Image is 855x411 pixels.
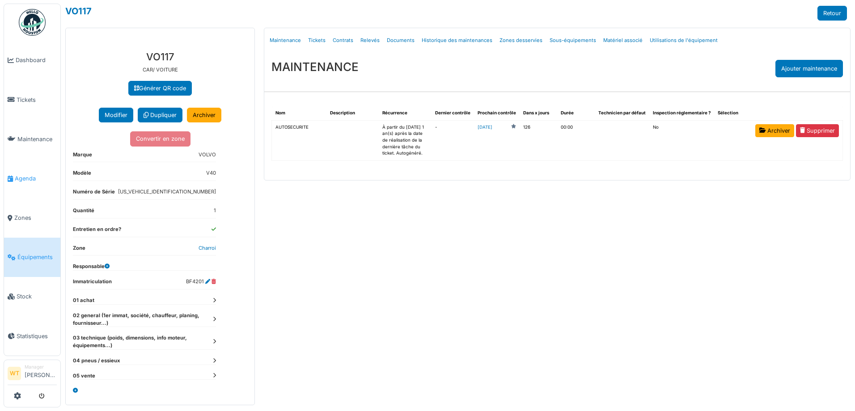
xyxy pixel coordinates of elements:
[65,6,92,17] a: VO117
[653,125,659,130] span: translation missing: fr.shared.no
[73,297,216,304] dt: 01 achat
[4,277,60,316] a: Stock
[4,316,60,356] a: Statistiques
[478,124,492,131] a: [DATE]
[73,278,112,289] dt: Immatriculation
[379,106,432,120] th: Récurrence
[357,30,383,51] a: Relevés
[186,278,216,285] dd: BF4201
[305,30,329,51] a: Tickets
[271,60,359,74] h3: MAINTENANCE
[266,30,305,51] a: Maintenance
[775,60,843,77] div: Ajouter maintenance
[432,120,474,160] td: -
[73,263,110,270] dt: Responsable
[214,207,216,214] dd: 1
[418,30,496,51] a: Historique des maintenances
[714,106,752,120] th: Sélection
[646,30,721,51] a: Utilisations de l'équipement
[379,120,432,160] td: À partir du [DATE] 1 an(s) après la date de réalisation de la dernière tâche du ticket. Autogénéré.
[187,108,221,122] a: Archiver
[73,357,216,365] dt: 04 pneus / essieux
[8,367,21,380] li: WT
[4,238,60,277] a: Équipements
[17,332,57,340] span: Statistiques
[73,188,115,199] dt: Numéro de Série
[4,198,60,238] a: Zones
[19,9,46,36] img: Badge_color-CXgf-gQk.svg
[8,364,57,385] a: WT Manager[PERSON_NAME]
[4,41,60,80] a: Dashboard
[326,106,379,120] th: Description
[73,169,91,180] dt: Modèle
[14,214,57,222] span: Zones
[272,120,326,160] td: AUTOSECURITE
[73,51,247,63] h3: VO117
[557,120,595,160] td: 00:00
[73,244,85,256] dt: Zone
[99,108,133,122] button: Modifier
[15,174,57,183] span: Agenda
[546,30,600,51] a: Sous-équipements
[206,169,216,177] dd: V40
[329,30,357,51] a: Contrats
[520,120,557,160] td: 126
[595,106,649,120] th: Technicien par défaut
[474,106,520,120] th: Prochain contrôle
[17,96,57,104] span: Tickets
[118,188,216,196] dd: [US_VEHICLE_IDENTIFICATION_NUMBER]
[73,372,216,380] dt: 05 vente
[817,6,847,21] a: Retour
[4,159,60,198] a: Agenda
[17,135,57,143] span: Maintenance
[520,106,557,120] th: Dans x jours
[73,207,94,218] dt: Quantité
[25,364,57,370] div: Manager
[557,106,595,120] th: Durée
[138,108,182,122] a: Dupliquer
[17,292,57,301] span: Stock
[272,106,326,120] th: Nom
[16,56,57,64] span: Dashboard
[25,364,57,383] li: [PERSON_NAME]
[128,81,192,96] a: Générer QR code
[432,106,474,120] th: Dernier contrôle
[199,245,216,251] a: Charroi
[17,253,57,261] span: Équipements
[796,124,839,137] a: Supprimer
[755,124,794,137] a: Archiver
[496,30,546,51] a: Zones desservies
[73,334,216,349] dt: 03 technique (poids, dimensions, info moteur, équipements...)
[73,66,247,74] p: CAR/ VOITURE
[4,80,60,119] a: Tickets
[73,151,92,162] dt: Marque
[73,226,121,237] dt: Entretien en ordre?
[600,30,646,51] a: Matériel associé
[4,119,60,159] a: Maintenance
[649,106,714,120] th: Inspection réglementaire ?
[383,30,418,51] a: Documents
[199,151,216,159] dd: VOLVO
[73,312,216,327] dt: 02 general (1er immat, société, chauffeur, planing, fournisseur...)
